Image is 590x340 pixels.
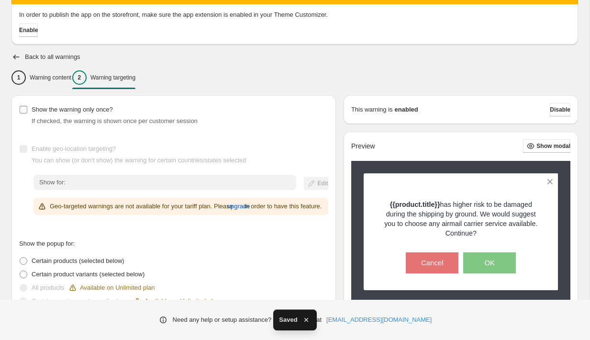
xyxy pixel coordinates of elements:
[395,105,418,114] strong: enabled
[32,117,198,125] span: If checked, the warning is shown once per customer session
[390,201,440,208] strong: {{product.title}}
[72,68,135,88] button: 2Warning targeting
[279,315,297,325] span: Saved
[133,296,220,306] div: Available on Unlimited plan
[32,106,113,113] span: Show the warning only once?
[32,283,64,293] p: All products
[463,252,516,273] button: OK
[11,68,71,88] button: 1Warning content
[25,53,80,61] h2: Back to all warnings
[32,257,124,264] span: Certain products (selected below)
[72,70,87,85] div: 2
[227,202,250,211] span: upgrade
[32,145,116,152] span: Enable geo-location targeting?
[32,296,129,306] p: Certain smart or custom collections
[523,139,570,153] button: Show modal
[90,74,135,81] p: Warning targeting
[19,10,570,20] p: In order to publish the app on the storefront, make sure the app extension is enabled in your The...
[32,157,246,164] span: You can show (or don't show) the warning for certain countries/states selected
[50,202,322,211] p: Geo-targeted warnings are not available for your tariff plan. Please in order to have this feature.
[326,315,432,325] a: [EMAIL_ADDRESS][DOMAIN_NAME]
[380,200,542,238] p: has higher risk to be damaged during the shipping by ground. We would suggest you to choose any a...
[19,26,38,34] span: Enable
[406,252,458,273] button: Cancel
[351,142,375,150] h2: Preview
[19,23,38,37] button: Enable
[351,105,393,114] p: This warning is
[11,70,26,85] div: 1
[39,179,66,186] span: Show for:
[536,142,570,150] span: Show modal
[30,74,71,81] p: Warning content
[68,283,155,293] div: Available on Unlimited plan
[227,199,250,214] button: upgrade
[19,240,75,247] span: Show the popup for:
[550,103,570,116] button: Disable
[550,106,570,113] span: Disable
[32,271,145,278] span: Certain product variants (selected below)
